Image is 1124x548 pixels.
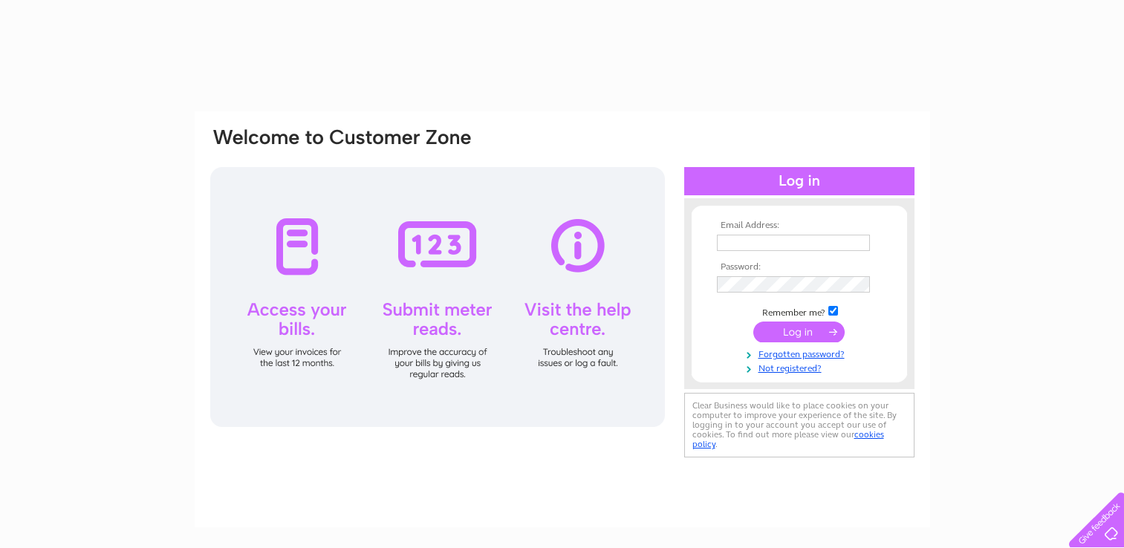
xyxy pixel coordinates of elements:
th: Password: [713,262,886,273]
input: Submit [753,322,845,342]
a: cookies policy [692,429,884,449]
a: Not registered? [717,360,886,374]
a: Forgotten password? [717,346,886,360]
div: Clear Business would like to place cookies on your computer to improve your experience of the sit... [684,393,915,457]
th: Email Address: [713,221,886,231]
td: Remember me? [713,304,886,319]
